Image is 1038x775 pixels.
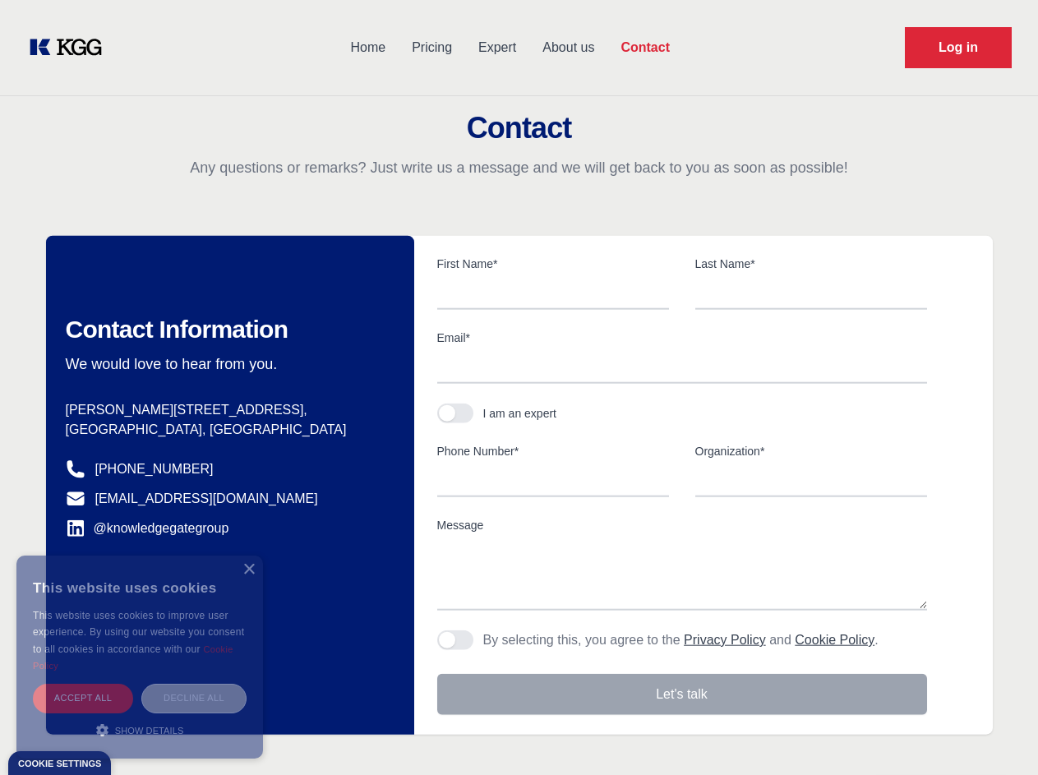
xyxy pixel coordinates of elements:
[66,519,229,538] a: @knowledgegategroup
[66,354,388,374] p: We would love to hear from you.
[33,722,247,738] div: Show details
[337,26,399,69] a: Home
[465,26,529,69] a: Expert
[33,684,133,713] div: Accept all
[795,633,874,647] a: Cookie Policy
[437,443,669,459] label: Phone Number*
[33,644,233,671] a: Cookie Policy
[95,489,318,509] a: [EMAIL_ADDRESS][DOMAIN_NAME]
[529,26,607,69] a: About us
[20,112,1018,145] h2: Contact
[607,26,683,69] a: Contact
[33,568,247,607] div: This website uses cookies
[437,330,927,346] label: Email*
[905,27,1012,68] a: Request Demo
[26,35,115,61] a: KOL Knowledge Platform: Talk to Key External Experts (KEE)
[437,674,927,715] button: Let's talk
[33,610,244,655] span: This website uses cookies to improve user experience. By using our website you consent to all coo...
[684,633,766,647] a: Privacy Policy
[141,684,247,713] div: Decline all
[695,256,927,272] label: Last Name*
[437,256,669,272] label: First Name*
[399,26,465,69] a: Pricing
[437,517,927,533] label: Message
[483,630,879,650] p: By selecting this, you agree to the and .
[115,726,184,736] span: Show details
[66,315,388,344] h2: Contact Information
[95,459,214,479] a: [PHONE_NUMBER]
[483,405,557,422] div: I am an expert
[956,696,1038,775] iframe: Chat Widget
[242,564,255,576] div: Close
[695,443,927,459] label: Organization*
[66,420,388,440] p: [GEOGRAPHIC_DATA], [GEOGRAPHIC_DATA]
[66,400,388,420] p: [PERSON_NAME][STREET_ADDRESS],
[20,158,1018,178] p: Any questions or remarks? Just write us a message and we will get back to you as soon as possible!
[18,759,101,768] div: Cookie settings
